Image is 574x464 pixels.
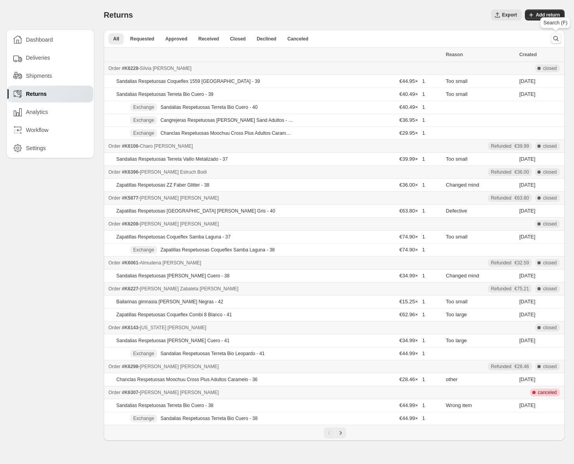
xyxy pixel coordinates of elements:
p: Sandalias Respetuosas [PERSON_NAME] Cuero - 41 [116,337,229,344]
span: €40.49 × 1 [399,91,425,97]
time: Monday, July 28, 2025 at 6:09:40 PM [519,312,535,317]
div: - [108,259,441,267]
span: [PERSON_NAME] Estruch Bodi [140,169,207,175]
span: #K6208 [122,221,138,227]
time: Friday, July 25, 2025 at 8:40:33 PM [519,376,535,382]
div: - [108,285,441,293]
span: €62.96 × 1 [399,312,425,317]
div: Refunded [491,286,529,292]
span: [PERSON_NAME] [PERSON_NAME] [140,390,219,395]
td: Too small [444,88,517,101]
td: Changed mind [444,179,517,192]
span: Reason [446,52,463,57]
span: €28.46 [515,363,529,370]
span: Order [108,390,121,395]
div: - [108,324,441,332]
div: Refunded [491,143,529,149]
td: Too small [444,231,517,244]
span: €28.46 × 1 [399,376,425,382]
td: Wrong item [444,399,517,412]
span: Analytics [26,108,48,116]
span: Settings [26,144,46,152]
span: €29.95 × 1 [399,130,425,136]
span: #K6061 [122,260,138,266]
div: - [108,64,441,72]
time: Friday, July 25, 2025 at 2:34:13 PM [519,402,535,408]
span: #K6143 [122,325,138,330]
span: Returns [26,90,47,98]
span: [PERSON_NAME] [PERSON_NAME] [140,364,219,369]
p: Zapatillas Respetuosas Coqueflex Combi 8 Blanco - 41 [116,312,232,318]
span: Approved [165,36,187,42]
td: Too large [444,334,517,347]
div: Refunded [491,195,529,201]
span: Canceled [287,36,308,42]
span: Charo [PERSON_NAME] [140,143,193,149]
span: Order [108,66,121,71]
span: closed [543,286,557,292]
div: - [108,220,441,228]
p: Zapatillas Respetuosas [GEOGRAPHIC_DATA] [PERSON_NAME] Gris - 40 [116,208,275,214]
p: Zapatillas Respetuosas Coqueflex Samba Laguna - 37 [116,234,231,240]
div: Refunded [491,169,529,175]
p: Sandalias Respetuosas [PERSON_NAME] Cuero - 38 [116,273,229,279]
time: Tuesday, July 29, 2025 at 11:59:39 AM [519,156,535,162]
span: €36.00 [515,169,529,175]
span: €74.90 × 1 [399,247,425,253]
p: Sandalias Respetuosas Terreta Vaillo Metalizado - 37 [116,156,228,162]
nav: Pagination [104,425,565,441]
div: Refunded [491,363,529,370]
span: Sílvia [PERSON_NAME] [140,66,191,71]
time: Tuesday, July 29, 2025 at 11:56:48 AM [519,182,535,188]
span: Almudena [PERSON_NAME] [140,260,201,266]
td: other [444,373,517,386]
button: Export [491,9,522,20]
span: [PERSON_NAME] [PERSON_NAME] [140,221,219,227]
span: €34.99 × 1 [399,337,425,343]
span: €15.25 × 1 [399,299,425,304]
p: Chanclas Respetuosas Moochuu Cross Plus Adultos Caramelo - 39 [160,130,293,136]
div: - [108,363,441,370]
span: Order [108,260,121,266]
p: Sandalias Respetuosas Terreta Bio Cuero - 40 [160,104,257,110]
button: Search and filter results [550,33,561,44]
span: Export [502,12,517,18]
span: #K5877 [122,195,138,201]
div: - [108,168,441,176]
span: closed [543,221,557,227]
span: Exchange [133,104,154,110]
span: €75.21 [515,286,529,292]
p: Cangrejeras Respetuosas [PERSON_NAME] Sand Adultos - 40 [160,117,293,123]
span: Order [108,221,121,227]
span: Exchange [133,117,154,123]
span: #K6106 [122,143,138,149]
span: #K6307 [122,390,138,395]
span: Order [108,169,121,175]
span: Order [108,143,121,149]
span: €40.49 × 1 [399,104,425,110]
span: Closed [230,36,246,42]
p: Chanclas Respetuosas Moochuu Cross Plus Adultos Caramelo - 36 [116,376,258,383]
span: €36.95 × 1 [399,117,425,123]
span: Requested [130,36,154,42]
span: Received [198,36,219,42]
span: All [113,36,119,42]
span: €63.80 × 1 [399,208,425,214]
span: Dashboard [26,36,53,44]
time: Monday, July 28, 2025 at 6:09:40 PM [519,299,535,304]
span: Order [108,286,121,292]
span: Shipments [26,72,52,80]
p: Sandalias Respetuosas Terreta Bio Leopardo - 41 [160,350,264,357]
div: - [108,389,441,396]
span: closed [543,143,557,149]
span: #K6396 [122,169,138,175]
span: closed [543,325,557,331]
p: Zapatillas Respetuosas ZZ Faber Glitter - 38 [116,182,209,188]
time: Tuesday, July 29, 2025 at 11:36:58 AM [519,208,535,214]
time: Monday, July 28, 2025 at 7:11:14 PM [519,273,535,279]
span: €34.99 × 1 [399,273,425,279]
td: Too small [444,153,517,166]
span: €44.99 × 1 [399,415,425,421]
time: Tuesday, July 29, 2025 at 2:33:19 PM [519,91,535,97]
span: €44.99 × 1 [399,402,425,408]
